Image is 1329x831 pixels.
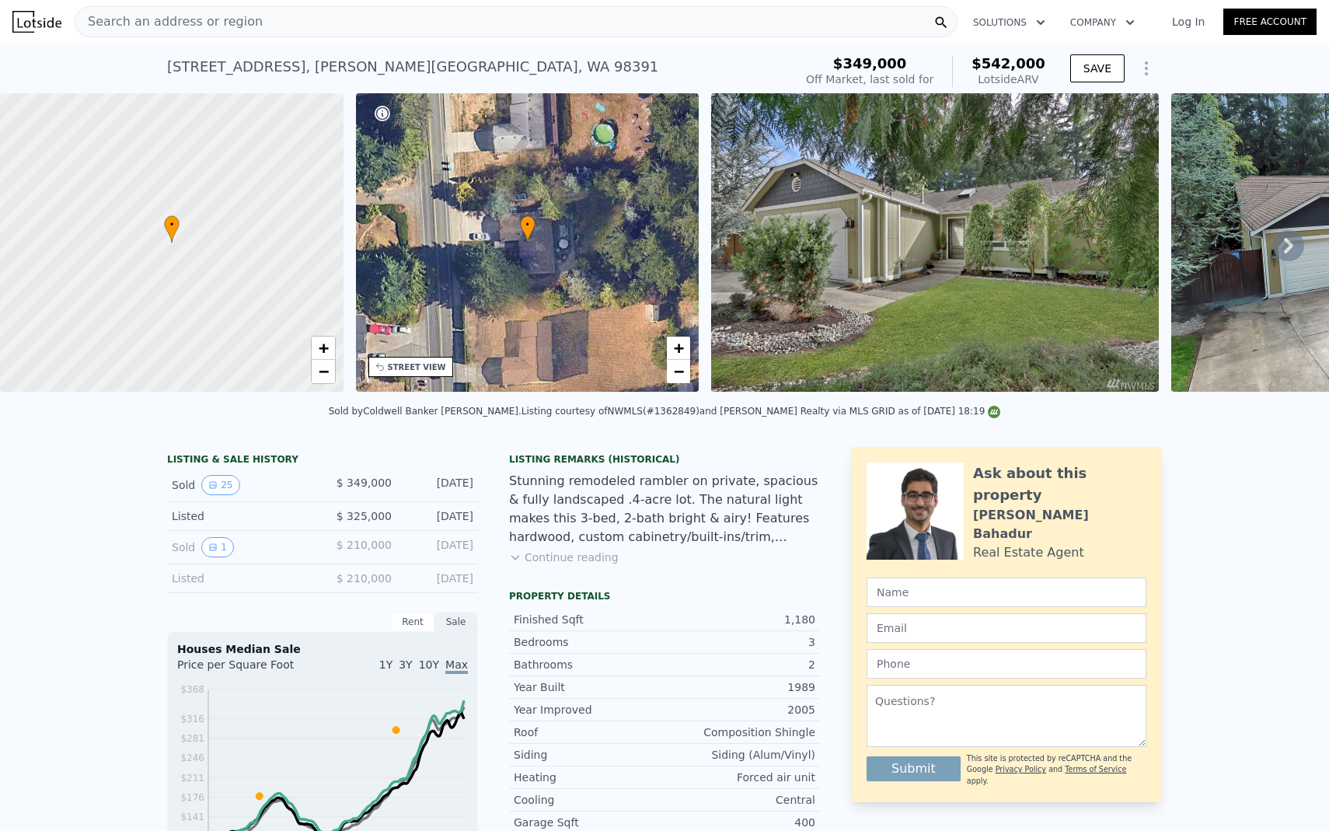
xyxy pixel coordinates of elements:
[664,702,815,718] div: 2005
[667,337,690,360] a: Zoom in
[12,11,61,33] img: Lotside
[312,360,335,383] a: Zoom out
[1153,14,1223,30] a: Log In
[180,752,204,763] tspan: $246
[167,453,478,469] div: LISTING & SALE HISTORY
[514,657,664,672] div: Bathrooms
[201,475,239,495] button: View historical data
[664,679,815,695] div: 1989
[664,612,815,627] div: 1,180
[164,215,180,243] div: •
[971,72,1045,87] div: Lotside ARV
[509,453,820,466] div: Listing Remarks (Historical)
[664,725,815,740] div: Composition Shingle
[711,93,1159,392] img: Sale: 123518819 Parcel: 101178571
[329,406,521,417] div: Sold by Coldwell Banker [PERSON_NAME] .
[164,218,180,232] span: •
[172,537,310,557] div: Sold
[180,684,204,695] tspan: $368
[514,770,664,785] div: Heating
[973,463,1146,506] div: Ask about this property
[514,815,664,830] div: Garage Sqft
[201,537,234,557] button: View historical data
[520,218,535,232] span: •
[867,756,961,781] button: Submit
[514,634,664,650] div: Bedrooms
[514,702,664,718] div: Year Improved
[177,657,323,682] div: Price per Square Foot
[867,613,1146,643] input: Email
[1131,53,1162,84] button: Show Options
[521,406,1001,417] div: Listing courtesy of NWMLS (#1362849) and [PERSON_NAME] Realty via MLS GRID as of [DATE] 18:19
[664,634,815,650] div: 3
[180,773,204,784] tspan: $211
[172,508,310,524] div: Listed
[388,361,446,373] div: STREET VIEW
[1070,54,1125,82] button: SAVE
[973,543,1084,562] div: Real Estate Agent
[180,792,204,803] tspan: $176
[337,477,392,489] span: $ 349,000
[514,747,664,763] div: Siding
[172,571,310,586] div: Listed
[867,649,1146,679] input: Phone
[1223,9,1317,35] a: Free Account
[391,612,434,632] div: Rent
[967,753,1146,787] div: This site is protected by reCAPTCHA and the Google and apply.
[318,338,328,358] span: +
[514,725,664,740] div: Roof
[167,56,658,78] div: [STREET_ADDRESS] , [PERSON_NAME][GEOGRAPHIC_DATA] , WA 98391
[180,812,204,822] tspan: $141
[674,361,684,381] span: −
[1065,765,1126,773] a: Terms of Service
[180,733,204,744] tspan: $281
[664,657,815,672] div: 2
[509,472,820,546] div: Stunning remodeled rambler on private, spacious & fully landscaped .4-acre lot. The natural light...
[806,72,933,87] div: Off Market, last sold for
[973,506,1146,543] div: [PERSON_NAME] Bahadur
[75,12,263,31] span: Search an address or region
[664,747,815,763] div: Siding (Alum/Vinyl)
[379,658,392,671] span: 1Y
[177,641,468,657] div: Houses Median Sale
[434,612,478,632] div: Sale
[961,9,1058,37] button: Solutions
[318,361,328,381] span: −
[509,590,820,602] div: Property details
[988,406,1000,418] img: NWMLS Logo
[667,360,690,383] a: Zoom out
[520,215,535,243] div: •
[404,475,473,495] div: [DATE]
[996,765,1046,773] a: Privacy Policy
[419,658,439,671] span: 10Y
[514,612,664,627] div: Finished Sqft
[971,55,1045,72] span: $542,000
[674,338,684,358] span: +
[664,770,815,785] div: Forced air unit
[509,550,619,565] button: Continue reading
[664,792,815,808] div: Central
[404,508,473,524] div: [DATE]
[312,337,335,360] a: Zoom in
[833,55,907,72] span: $349,000
[180,714,204,725] tspan: $316
[867,578,1146,607] input: Name
[337,510,392,522] span: $ 325,000
[337,572,392,585] span: $ 210,000
[399,658,412,671] span: 3Y
[514,792,664,808] div: Cooling
[172,475,310,495] div: Sold
[445,658,468,674] span: Max
[1058,9,1147,37] button: Company
[404,537,473,557] div: [DATE]
[664,815,815,830] div: 400
[337,539,392,551] span: $ 210,000
[404,571,473,586] div: [DATE]
[514,679,664,695] div: Year Built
